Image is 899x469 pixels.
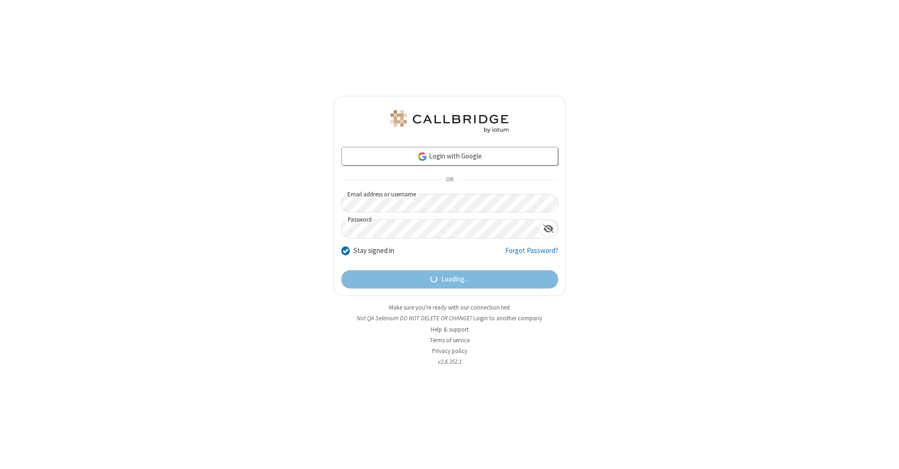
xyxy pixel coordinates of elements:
a: Help & support [431,325,469,333]
a: Make sure you're ready with our connection test [389,303,510,311]
a: Terms of service [430,336,470,344]
input: Email address or username [341,194,558,212]
a: Privacy policy [432,347,467,355]
label: Stay signed in [354,245,394,256]
span: Loading... [441,274,469,285]
li: Not QA Selenium DO NOT DELETE OR CHANGE? [334,314,566,323]
a: Forgot Password? [505,245,558,263]
div: Show password [539,220,558,237]
a: Login with Google [341,147,558,166]
img: google-icon.png [417,152,427,162]
button: Login to another company [473,314,542,323]
li: v2.6.352.1 [334,357,566,366]
span: OR [442,173,457,187]
img: QA Selenium DO NOT DELETE OR CHANGE [389,110,510,133]
button: Loading... [341,270,558,289]
input: Password [342,220,539,238]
